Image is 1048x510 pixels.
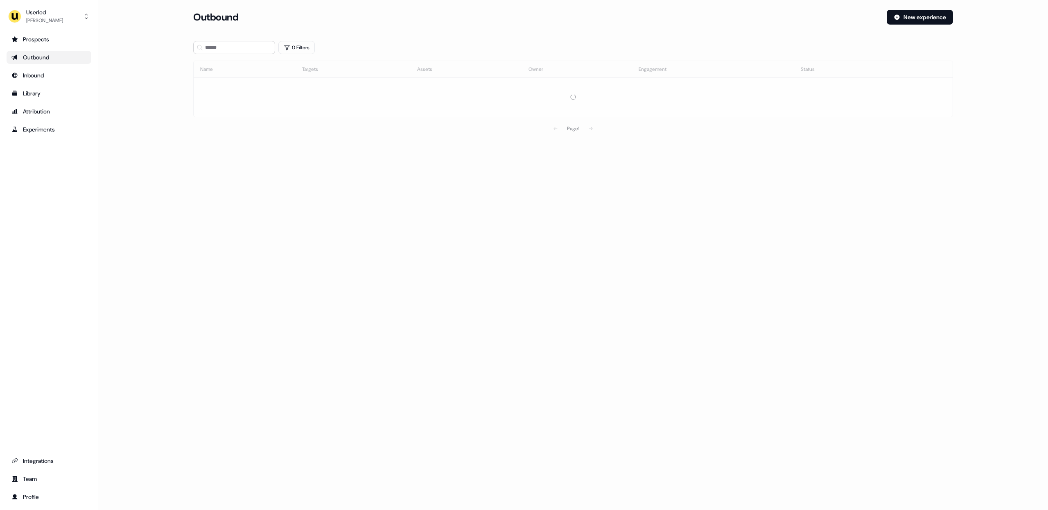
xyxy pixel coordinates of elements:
div: Experiments [11,125,86,134]
button: 0 Filters [278,41,315,54]
button: New experience [887,10,953,25]
h3: Outbound [193,11,238,23]
a: Go to integrations [7,454,91,467]
div: Team [11,475,86,483]
div: Inbound [11,71,86,79]
a: Go to experiments [7,123,91,136]
div: Library [11,89,86,97]
a: Go to attribution [7,105,91,118]
div: Outbound [11,53,86,61]
button: Userled[PERSON_NAME] [7,7,91,26]
a: Go to templates [7,87,91,100]
div: Attribution [11,107,86,116]
div: Profile [11,493,86,501]
a: Go to outbound experience [7,51,91,64]
a: Go to Inbound [7,69,91,82]
a: Go to prospects [7,33,91,46]
div: Integrations [11,457,86,465]
a: Go to team [7,472,91,485]
a: Go to profile [7,490,91,503]
div: [PERSON_NAME] [26,16,63,25]
div: Prospects [11,35,86,43]
div: Userled [26,8,63,16]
